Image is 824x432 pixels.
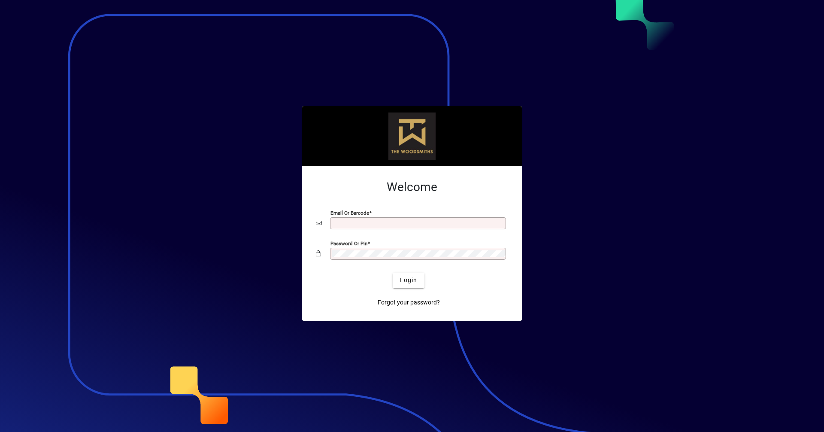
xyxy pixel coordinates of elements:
[316,180,508,195] h2: Welcome
[374,295,443,310] a: Forgot your password?
[330,210,369,216] mat-label: Email or Barcode
[400,276,417,285] span: Login
[330,240,367,246] mat-label: Password or Pin
[393,273,424,288] button: Login
[378,298,440,307] span: Forgot your password?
